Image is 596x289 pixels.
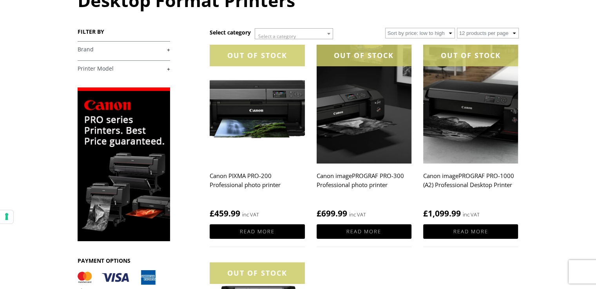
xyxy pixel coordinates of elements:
[210,224,304,239] a: Read more about “Canon PIXMA PRO-200 Professional photo printer”
[385,28,455,38] select: Shop order
[210,29,251,36] h3: Select category
[210,262,304,284] div: OUT OF STOCK
[78,257,170,264] h3: PAYMENT OPTIONS
[463,210,480,219] strong: inc VAT
[210,45,304,66] div: OUT OF STOCK
[78,65,170,73] a: +
[78,87,170,241] img: promo
[423,169,518,200] h2: Canon imagePROGRAF PRO-1000 (A2) Professional Desktop Printer
[349,210,366,219] strong: inc VAT
[317,208,347,219] bdi: 699.99
[317,169,411,200] h2: Canon imagePROGRAF PRO-300 Professional photo printer
[423,208,461,219] bdi: 1,099.99
[78,46,170,53] a: +
[210,169,304,200] h2: Canon PIXMA PRO-200 Professional photo printer
[242,210,259,219] strong: inc VAT
[78,41,170,57] h4: Brand
[423,224,518,239] a: Read more about “Canon imagePROGRAF PRO-1000 (A2) Professional Desktop Printer”
[210,208,214,219] span: £
[78,28,170,35] h3: FILTER BY
[78,60,170,76] h4: Printer Model
[423,208,428,219] span: £
[423,45,518,219] a: OUT OF STOCKCanon imagePROGRAF PRO-1000 (A2) Professional Desktop Printer £1,099.99 inc VAT
[210,45,304,164] img: Canon PIXMA PRO-200 Professional photo printer
[210,208,240,219] bdi: 459.99
[317,45,411,219] a: OUT OF STOCKCanon imagePROGRAF PRO-300 Professional photo printer £699.99 inc VAT
[317,208,321,219] span: £
[317,224,411,239] a: Read more about “Canon imagePROGRAF PRO-300 Professional photo printer”
[423,45,518,164] img: Canon imagePROGRAF PRO-1000 (A2) Professional Desktop Printer
[423,45,518,66] div: OUT OF STOCK
[210,45,304,219] a: OUT OF STOCKCanon PIXMA PRO-200 Professional photo printer £459.99 inc VAT
[317,45,411,164] img: Canon imagePROGRAF PRO-300 Professional photo printer
[317,45,411,66] div: OUT OF STOCK
[258,33,296,40] span: Select a category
